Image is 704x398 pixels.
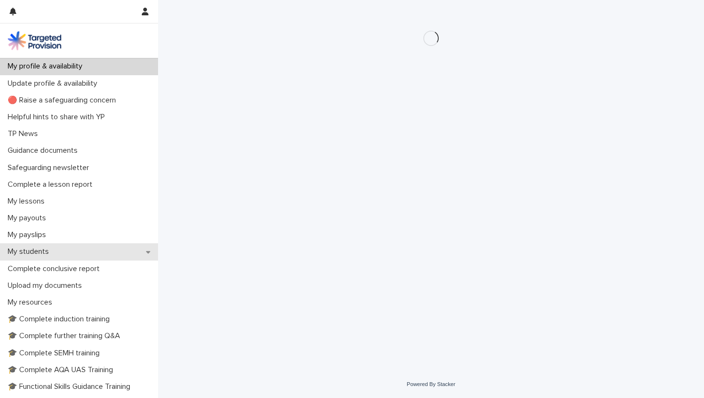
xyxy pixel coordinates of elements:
p: 🎓 Functional Skills Guidance Training [4,382,138,391]
p: My payslips [4,230,54,239]
p: Upload my documents [4,281,90,290]
p: 🎓 Complete SEMH training [4,349,107,358]
p: Safeguarding newsletter [4,163,97,172]
img: M5nRWzHhSzIhMunXDL62 [8,31,61,50]
p: TP News [4,129,45,138]
p: My students [4,247,57,256]
p: 🎓 Complete induction training [4,315,117,324]
p: My resources [4,298,60,307]
p: My profile & availability [4,62,90,71]
p: Guidance documents [4,146,85,155]
p: My payouts [4,214,54,223]
p: 🔴 Raise a safeguarding concern [4,96,124,105]
p: Complete a lesson report [4,180,100,189]
p: 🎓 Complete further training Q&A [4,331,128,341]
p: Update profile & availability [4,79,105,88]
p: Helpful hints to share with YP [4,113,113,122]
a: Powered By Stacker [407,381,455,387]
p: My lessons [4,197,52,206]
p: 🎓 Complete AQA UAS Training [4,365,121,375]
p: Complete conclusive report [4,264,107,273]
